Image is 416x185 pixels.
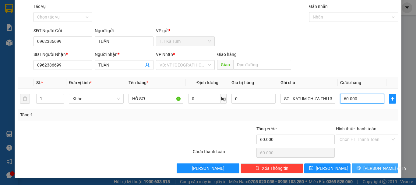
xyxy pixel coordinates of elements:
div: 0978484852 [5,20,54,28]
span: CR : [5,40,14,46]
span: save [309,166,313,171]
button: save[PERSON_NAME] [304,163,351,173]
div: Tổng: 1 [20,111,161,118]
span: kg [220,94,227,104]
button: delete [20,94,30,104]
div: SĐT Người Nhận [33,51,92,58]
span: Cước hàng [340,80,361,85]
button: [PERSON_NAME] [177,163,239,173]
span: Gửi: [5,6,15,12]
input: Dọc đường [233,60,291,70]
div: tài [58,20,120,27]
span: Tên hàng [129,80,148,85]
div: NHA KHOA Á ÂU [5,12,54,20]
span: T.T Kà Tum [160,37,211,46]
span: user-add [145,63,150,67]
button: deleteXóa Thông tin [241,163,303,173]
span: [PERSON_NAME] [192,165,224,172]
div: VP [GEOGRAPHIC_DATA] [58,5,120,20]
span: Định lượng [196,80,218,85]
span: printer [357,166,361,171]
label: Tác vụ [33,4,46,9]
input: VD: Bàn, Ghế [129,94,183,104]
span: SL [36,80,41,85]
div: SĐT Người Gửi [33,27,92,34]
th: Ghi chú [278,77,338,89]
span: Giao [217,60,233,70]
label: Gán nhãn [309,4,328,9]
span: Xóa Thông tin [262,165,288,172]
div: 0777099897 [58,27,120,36]
label: Hình thức thanh toán [336,126,376,131]
span: [PERSON_NAME] và In [363,165,406,172]
span: [PERSON_NAME] [316,165,348,172]
button: plus [389,94,396,104]
div: VP gửi [156,27,215,34]
span: Tổng cước [256,126,277,131]
div: Người gửi [95,27,153,34]
input: 0 [231,94,275,104]
span: Nhận: [58,6,73,12]
span: Khác [72,94,120,103]
div: Chưa thanh toán [192,148,256,159]
span: Giá trị hàng [231,80,254,85]
span: VP Nhận [156,52,173,57]
div: T.T Kà Tum [5,5,54,12]
button: printer[PERSON_NAME] và In [352,163,398,173]
input: Ghi Chú [280,94,335,104]
span: plus [389,96,396,101]
span: Đơn vị tính [69,80,92,85]
span: Giao hàng [217,52,237,57]
div: 30.000 [5,39,55,46]
span: delete [255,166,259,171]
div: Người nhận [95,51,153,58]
